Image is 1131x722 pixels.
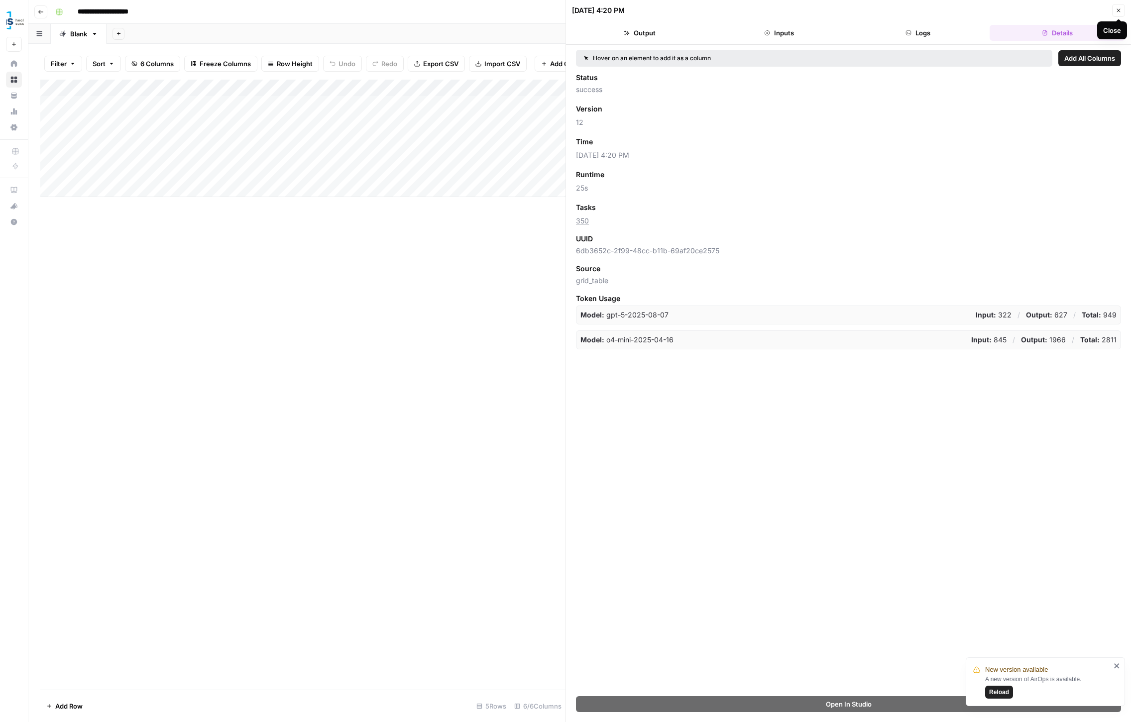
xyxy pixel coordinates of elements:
button: Details [990,25,1125,41]
span: Runtime [576,170,604,180]
strong: Input: [971,335,992,344]
span: Add Row [55,701,83,711]
strong: Output: [1021,335,1047,344]
p: / [1072,335,1074,345]
p: / [1013,335,1015,345]
p: 627 [1026,310,1067,320]
button: Logs [851,25,986,41]
a: Usage [6,103,22,119]
span: Tasks [576,203,596,212]
span: Time [576,137,593,147]
button: Sort [86,56,121,72]
div: 6/6 Columns [510,698,565,714]
span: Filter [51,59,67,69]
strong: Model: [580,310,604,319]
span: Sort [93,59,106,69]
button: Import CSV [469,56,527,72]
button: Export CSV [408,56,465,72]
button: Add All Columns [1058,50,1121,66]
span: [DATE] 4:20 PM [576,150,1121,160]
span: Freeze Columns [200,59,251,69]
div: 5 Rows [472,698,510,714]
button: Filter [44,56,82,72]
span: 6db3652c-2f99-48cc-b11b-69af20ce2575 [576,246,1121,256]
span: grid_table [576,276,1121,286]
span: Token Usage [576,294,1121,304]
button: Help + Support [6,214,22,230]
a: Settings [6,119,22,135]
p: o4-mini-2025-04-16 [580,335,674,345]
a: AirOps Academy [6,182,22,198]
span: Status [576,73,598,83]
button: close [1114,662,1121,670]
span: 12 [576,117,1121,127]
p: / [1018,310,1020,320]
div: What's new? [6,199,21,213]
a: Blank [51,24,107,44]
button: Row Height [261,56,319,72]
div: Hover on an element to add it as a column [584,54,878,63]
span: New version available [985,665,1048,675]
a: 350 [576,216,589,225]
span: 6 Columns [140,59,174,69]
div: [DATE] 4:20 PM [572,5,625,15]
button: 6 Columns [125,56,180,72]
strong: Input: [976,310,996,319]
div: A new version of AirOps is available. [985,675,1111,699]
button: Inputs [711,25,847,41]
span: Add Column [550,59,588,69]
span: Row Height [277,59,313,69]
button: Redo [366,56,404,72]
span: Open In Studio [826,699,872,709]
strong: Total: [1082,310,1101,319]
button: Workspace: TestWorkspace [6,8,22,33]
span: Add All Columns [1064,53,1115,63]
span: Import CSV [484,59,520,69]
button: Add Row [40,698,89,714]
p: 322 [976,310,1012,320]
a: Browse [6,72,22,88]
span: Version [576,104,602,114]
div: Close [1103,25,1121,35]
button: Output [572,25,707,41]
span: Undo [339,59,355,69]
p: 2811 [1080,335,1117,345]
strong: Total: [1080,335,1100,344]
span: Source [576,264,600,274]
a: Home [6,56,22,72]
button: Add Column [535,56,595,72]
button: Reload [985,686,1013,699]
span: UUID [576,234,593,244]
p: gpt-5-2025-08-07 [580,310,669,320]
span: success [576,85,1121,95]
p: 845 [971,335,1007,345]
a: Your Data [6,88,22,103]
p: 1966 [1021,335,1066,345]
p: / [1073,310,1076,320]
strong: Model: [580,335,604,344]
img: TestWorkspace Logo [6,11,24,29]
button: What's new? [6,198,22,214]
span: 25s [576,183,1121,193]
span: Redo [381,59,397,69]
button: Undo [323,56,362,72]
button: Freeze Columns [184,56,257,72]
span: Export CSV [423,59,458,69]
div: Blank [70,29,87,39]
span: Reload [989,688,1009,697]
p: 949 [1082,310,1117,320]
strong: Output: [1026,310,1052,319]
button: Open In Studio [576,696,1121,712]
